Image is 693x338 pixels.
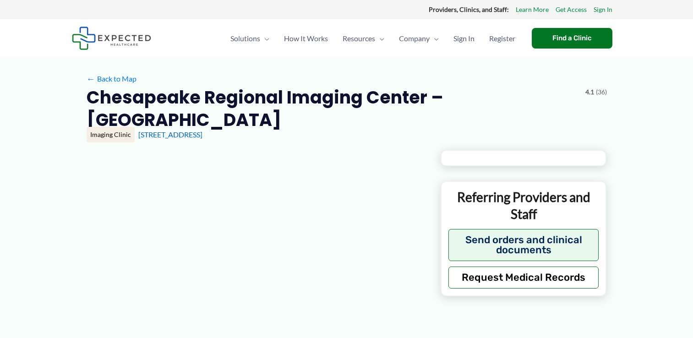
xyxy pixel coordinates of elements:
[87,127,135,142] div: Imaging Clinic
[556,4,587,16] a: Get Access
[87,74,95,83] span: ←
[482,22,523,55] a: Register
[448,189,599,222] p: Referring Providers and Staff
[138,130,202,139] a: [STREET_ADDRESS]
[430,22,439,55] span: Menu Toggle
[453,22,475,55] span: Sign In
[343,22,375,55] span: Resources
[375,22,384,55] span: Menu Toggle
[448,267,599,289] button: Request Medical Records
[392,22,446,55] a: CompanyMenu Toggle
[230,22,260,55] span: Solutions
[335,22,392,55] a: ResourcesMenu Toggle
[446,22,482,55] a: Sign In
[87,72,136,86] a: ←Back to Map
[429,5,509,13] strong: Providers, Clinics, and Staff:
[448,229,599,261] button: Send orders and clinical documents
[585,86,594,98] span: 4.1
[596,86,607,98] span: (36)
[72,27,151,50] img: Expected Healthcare Logo - side, dark font, small
[284,22,328,55] span: How It Works
[532,28,612,49] a: Find a Clinic
[223,22,523,55] nav: Primary Site Navigation
[277,22,335,55] a: How It Works
[223,22,277,55] a: SolutionsMenu Toggle
[399,22,430,55] span: Company
[489,22,515,55] span: Register
[260,22,269,55] span: Menu Toggle
[87,86,578,131] h2: Chesapeake Regional Imaging Center – [GEOGRAPHIC_DATA]
[516,4,549,16] a: Learn More
[594,4,612,16] a: Sign In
